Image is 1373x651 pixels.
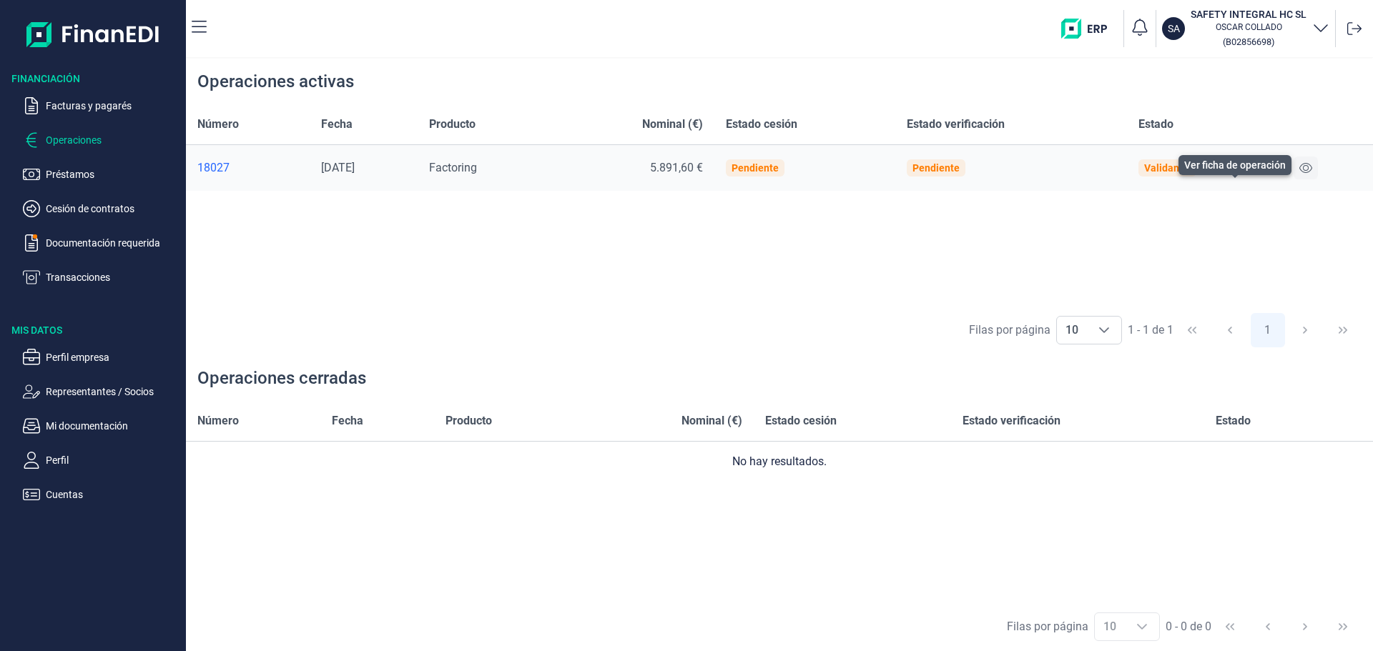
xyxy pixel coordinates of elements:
[1138,116,1173,133] span: Estado
[1288,610,1322,644] button: Next Page
[46,383,180,400] p: Representantes / Socios
[321,116,353,133] span: Fecha
[1191,7,1306,21] h3: SAFETY INTEGRAL HC SL
[23,269,180,286] button: Transacciones
[1191,21,1306,33] p: OSCAR COLLADO
[1216,412,1251,429] span: Estado
[23,97,180,114] button: Facturas y pagarés
[765,412,837,429] span: Estado cesión
[1144,162,1191,174] div: Validando
[1326,610,1360,644] button: Last Page
[23,200,180,217] button: Cesión de contratos
[912,162,960,174] div: Pendiente
[23,166,180,183] button: Préstamos
[1326,313,1360,347] button: Last Page
[23,383,180,400] button: Representantes / Socios
[642,116,703,133] span: Nominal (€)
[197,412,239,429] span: Número
[1251,610,1285,644] button: Previous Page
[1061,19,1118,39] img: erp
[1166,621,1211,632] span: 0 - 0 de 0
[197,70,354,93] div: Operaciones activas
[429,116,476,133] span: Producto
[197,161,298,175] a: 18027
[726,116,797,133] span: Estado cesión
[23,234,180,252] button: Documentación requerida
[46,97,180,114] p: Facturas y pagarés
[650,161,703,174] span: 5.891,60 €
[1125,613,1159,640] div: Choose
[46,486,180,503] p: Cuentas
[46,269,180,286] p: Transacciones
[1162,7,1329,50] button: SASAFETY INTEGRAL HC SLOSCAR COLLADO(B02856698)
[1288,313,1322,347] button: Next Page
[732,162,779,174] div: Pendiente
[23,417,180,434] button: Mi documentación
[23,131,180,149] button: Operaciones
[46,200,180,217] p: Cesión de contratos
[1087,317,1121,344] div: Choose
[23,349,180,366] button: Perfil empresa
[46,166,180,183] p: Préstamos
[1213,313,1247,347] button: Previous Page
[197,453,1362,470] div: No hay resultados.
[23,452,180,469] button: Perfil
[1223,36,1274,47] small: Copiar cif
[1128,324,1173,336] span: 1 - 1 de 1
[1007,618,1088,635] div: Filas por página
[446,412,492,429] span: Producto
[1168,21,1180,36] p: SA
[907,116,1005,133] span: Estado verificación
[321,161,407,175] div: [DATE]
[26,11,160,57] img: Logo de aplicación
[969,322,1050,339] div: Filas por página
[197,367,366,389] div: Operaciones cerradas
[1251,313,1285,347] button: Page 1
[46,234,180,252] p: Documentación requerida
[46,131,180,149] p: Operaciones
[46,349,180,366] p: Perfil empresa
[23,486,180,503] button: Cuentas
[197,116,239,133] span: Número
[1057,317,1087,344] span: 10
[332,412,363,429] span: Fecha
[46,452,180,469] p: Perfil
[681,412,742,429] span: Nominal (€)
[1175,313,1209,347] button: First Page
[1213,610,1247,644] button: First Page
[46,417,180,434] p: Mi documentación
[963,412,1060,429] span: Estado verificación
[429,161,477,174] span: Factoring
